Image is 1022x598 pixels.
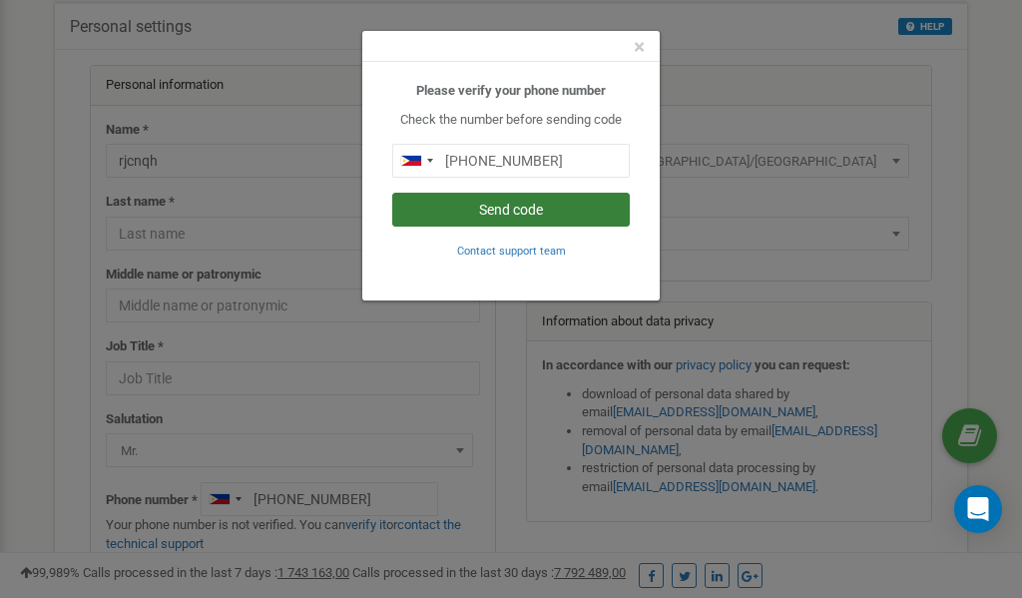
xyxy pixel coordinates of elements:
[393,145,439,177] div: Telephone country code
[392,193,630,227] button: Send code
[392,111,630,130] p: Check the number before sending code
[634,37,645,58] button: Close
[416,83,606,98] b: Please verify your phone number
[457,245,566,258] small: Contact support team
[954,485,1002,533] div: Open Intercom Messenger
[457,243,566,258] a: Contact support team
[392,144,630,178] input: 0905 123 4567
[634,35,645,59] span: ×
